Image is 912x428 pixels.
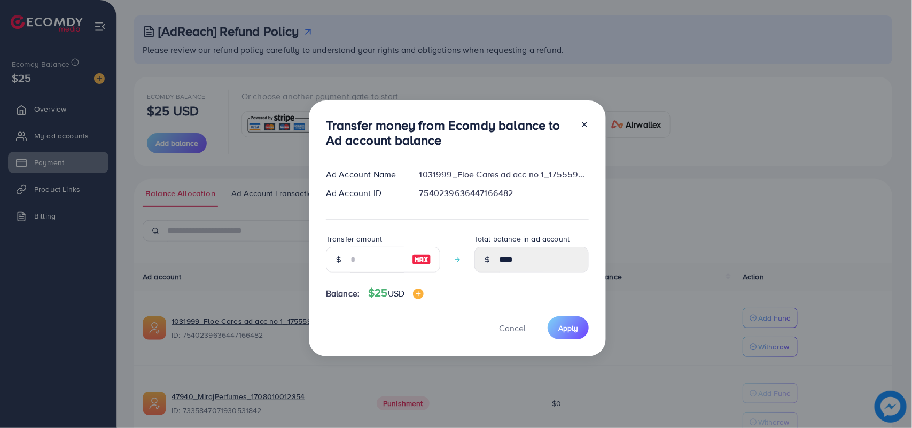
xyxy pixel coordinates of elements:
[317,187,411,199] div: Ad Account ID
[486,316,539,339] button: Cancel
[411,187,597,199] div: 7540239636447166482
[326,287,360,300] span: Balance:
[411,168,597,181] div: 1031999_Floe Cares ad acc no 1_1755598915786
[326,234,382,244] label: Transfer amount
[388,287,404,299] span: USD
[548,316,589,339] button: Apply
[474,234,570,244] label: Total balance in ad account
[499,322,526,334] span: Cancel
[558,323,578,333] span: Apply
[368,286,424,300] h4: $25
[326,118,572,149] h3: Transfer money from Ecomdy balance to Ad account balance
[412,253,431,266] img: image
[413,289,424,299] img: image
[317,168,411,181] div: Ad Account Name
